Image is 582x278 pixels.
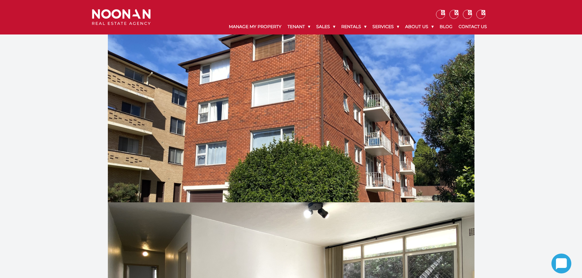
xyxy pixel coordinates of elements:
a: Services [369,19,402,34]
a: About Us [402,19,437,34]
a: Sales [313,19,338,34]
a: Tenant [284,19,313,34]
a: Rentals [338,19,369,34]
a: Blog [437,19,456,34]
img: Noonan Real Estate Agency [92,9,151,25]
a: Contact Us [456,19,490,34]
a: Manage My Property [226,19,284,34]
